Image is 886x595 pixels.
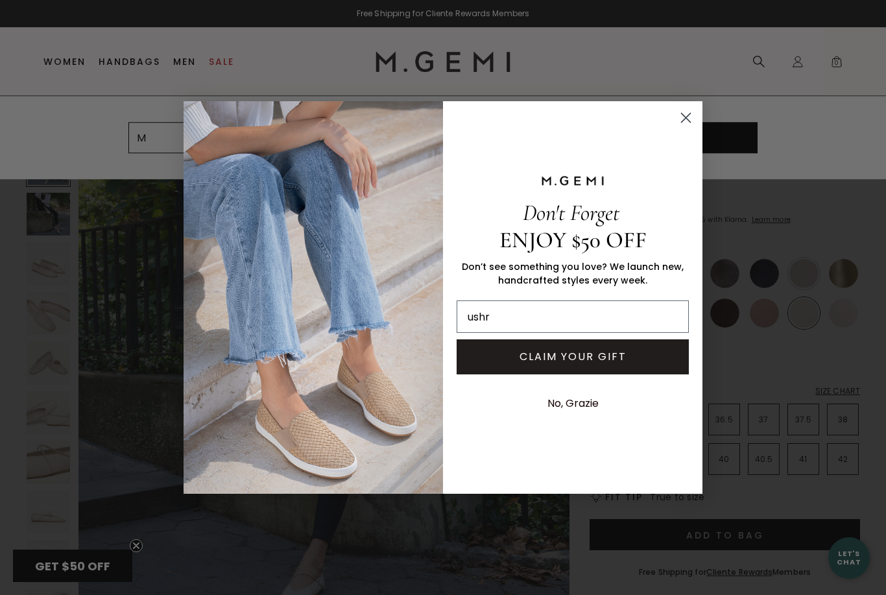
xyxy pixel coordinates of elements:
button: No, Grazie [541,387,605,420]
button: Close dialog [675,106,697,129]
span: Don't Forget [523,199,619,226]
img: M.GEMI [540,175,605,187]
img: M.Gemi [184,101,443,493]
span: ENJOY $50 OFF [499,226,647,254]
span: Don’t see something you love? We launch new, handcrafted styles every week. [462,260,684,287]
button: CLAIM YOUR GIFT [457,339,689,374]
input: Email Address [457,300,689,333]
